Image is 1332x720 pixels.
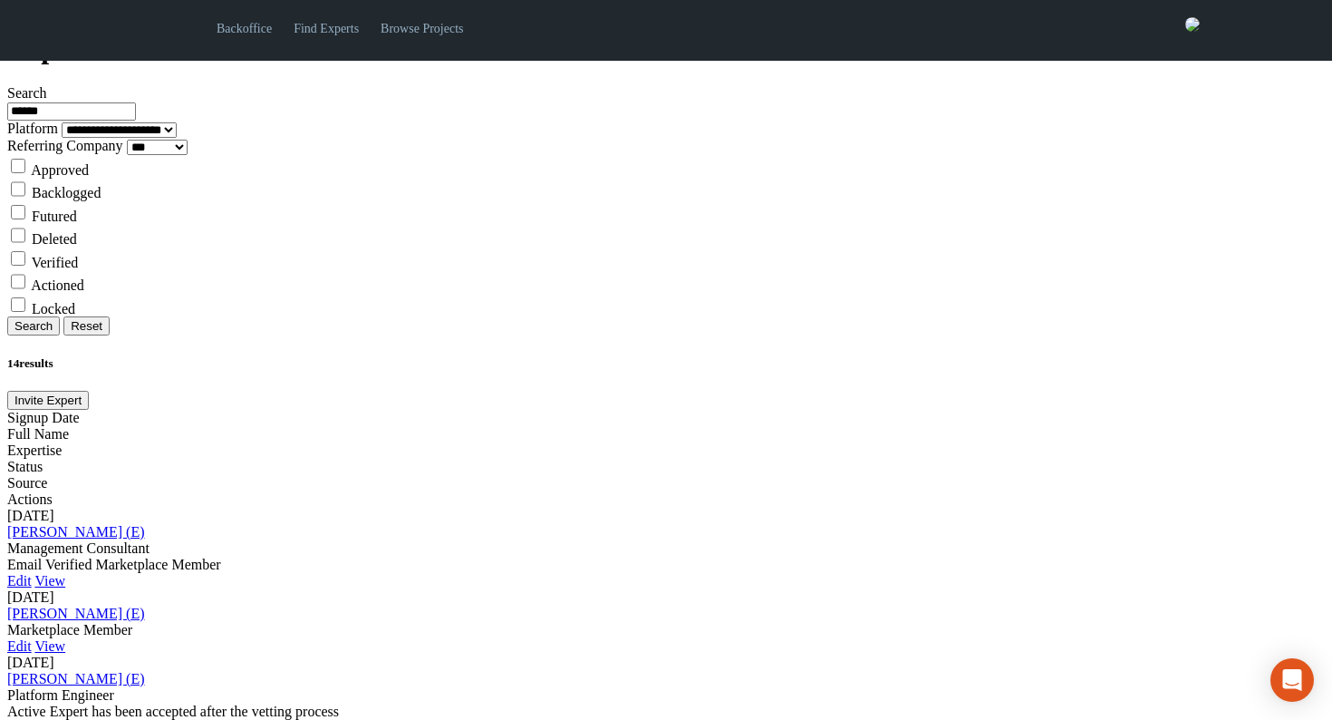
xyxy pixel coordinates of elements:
[7,524,145,540] a: [PERSON_NAME] (E)
[7,85,47,101] label: Search
[7,443,1325,459] div: Expertise
[7,459,1325,475] div: Status
[7,508,1325,524] div: [DATE]
[32,185,101,200] label: Backlogged
[34,638,65,654] a: View
[95,557,220,572] span: Marketplace Member
[7,426,1325,443] div: Full Name
[7,589,1325,606] div: [DATE]
[7,557,92,572] span: Email Verified
[7,475,1325,491] div: Source
[63,316,110,336] button: Reset
[7,410,1325,426] div: Signup Date
[7,704,46,719] span: Active
[19,356,53,370] span: results
[7,316,60,336] button: Search
[7,121,58,136] label: Platform
[7,671,145,686] a: [PERSON_NAME] (E)
[32,231,77,247] label: Deleted
[34,573,65,589] a: View
[7,687,1325,704] div: Platform Engineer
[7,356,1325,371] h5: 14
[32,300,75,316] label: Locked
[50,704,339,719] span: Expert has been accepted after the vetting process
[7,606,145,621] a: [PERSON_NAME] (E)
[31,161,89,177] label: Approved
[1185,17,1200,32] img: 0421c9a1-ac87-4857-a63f-b59ed7722763-normal.jpeg
[7,655,1325,671] div: [DATE]
[7,138,123,153] label: Referring Company
[7,573,32,589] a: Edit
[7,540,1325,557] div: Management Consultant
[32,254,79,269] label: Verified
[7,622,132,637] span: Marketplace Member
[7,391,89,410] button: Invite Expert
[7,638,32,654] a: Edit
[31,277,84,293] label: Actioned
[1270,658,1314,702] div: Open Intercom Messenger
[7,491,53,507] span: Actions
[32,208,77,223] label: Futured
